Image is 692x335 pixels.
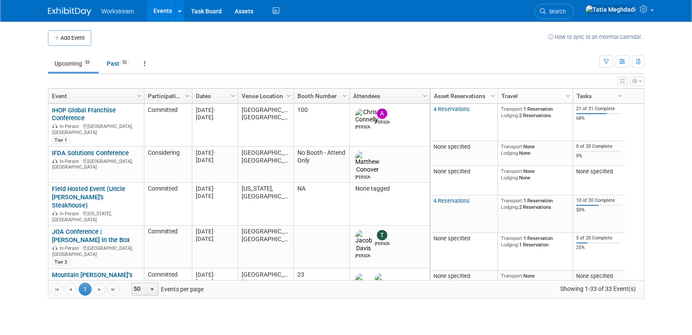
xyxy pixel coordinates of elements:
div: [DATE] [196,192,234,200]
a: Booth Number [297,89,344,103]
span: 1 [79,283,92,296]
span: Go to the first page [53,286,60,293]
a: 4 Reservations [434,106,470,112]
img: Tatia Meghdadi [585,5,636,14]
span: Lodging: [501,279,519,285]
span: Column Settings [136,93,143,99]
img: In-Person Event [52,211,57,215]
a: Past52 [100,55,136,72]
div: Chris Connelly [355,124,370,130]
td: NA [293,183,349,226]
span: Events per page [120,283,212,296]
div: 5 of 20 Complete [576,235,621,241]
a: Dates [196,89,232,103]
td: [GEOGRAPHIC_DATA], [GEOGRAPHIC_DATA] [238,226,293,268]
span: None specified [434,144,470,150]
a: Upcoming33 [48,55,99,72]
span: Transport: [501,198,523,204]
img: Matthew Conover [355,151,379,174]
div: [DATE] [196,278,234,286]
div: None tagged [353,185,426,193]
td: [US_STATE], [GEOGRAPHIC_DATA] [238,183,293,226]
span: Lodging: [501,175,519,181]
span: Search [546,8,566,15]
div: [GEOGRAPHIC_DATA], [GEOGRAPHIC_DATA] [52,157,140,170]
span: - [214,185,215,192]
div: [DATE] [196,228,234,235]
span: - [214,271,215,278]
span: Column Settings [489,93,496,99]
img: In-Person Event [52,246,57,250]
img: Damon Young [375,273,394,296]
div: None specified [576,168,621,175]
td: Considering [144,147,192,183]
div: [GEOGRAPHIC_DATA], [GEOGRAPHIC_DATA] [52,122,140,135]
button: Add Event [48,30,91,46]
span: Go to the next page [96,286,103,293]
span: Column Settings [421,93,428,99]
a: Participation [148,89,186,103]
img: Tanner Michaelis [377,230,387,240]
a: Column Settings [134,89,144,102]
div: None None [501,144,569,156]
a: JOA Conference | [PERSON_NAME] in the Box [52,228,130,244]
a: Travel [501,89,567,103]
div: 21 of 31 Complete [576,106,621,112]
td: 100 [293,104,349,147]
span: - [214,228,215,235]
td: Committed [144,268,192,319]
img: Chris Connelly [355,108,378,124]
span: Column Settings [616,93,623,99]
td: Committed [144,104,192,147]
div: [GEOGRAPHIC_DATA], [GEOGRAPHIC_DATA] [52,244,140,257]
div: [DATE] [196,149,234,156]
a: Column Settings [228,89,238,102]
a: Attendees [353,89,424,103]
div: Andrew Walters [375,119,390,125]
span: 50 [132,283,147,295]
div: None None [501,168,569,181]
div: [DATE] [196,271,234,278]
span: Transport: [501,235,523,241]
span: Transport: [501,106,523,112]
span: Lodging: [501,242,519,248]
a: How to sync to an external calendar... [548,34,644,40]
span: - [214,150,215,156]
span: None specified [434,235,470,242]
span: Column Settings [341,93,348,99]
div: None 1 Reservation [501,273,569,285]
a: Asset Reservations [434,89,492,103]
a: IFDA Solutions Conference [52,149,129,157]
a: Event [52,89,138,103]
a: Mountain [PERSON_NAME]’s Pizza Annual Franchise Convention [52,271,133,295]
a: Column Settings [284,89,293,102]
span: Transport: [501,168,523,174]
span: Column Settings [564,93,571,99]
span: Transport: [501,144,523,150]
span: Workstream [102,8,134,15]
img: ExhibitDay [48,7,91,16]
td: [GEOGRAPHIC_DATA], [GEOGRAPHIC_DATA] [238,147,293,183]
span: 33 [83,59,92,66]
td: No Booth - Attend Only [293,147,349,183]
span: Lodging: [501,150,519,156]
a: Column Settings [182,89,192,102]
div: 1 Reservation 2 Reservations [501,198,569,210]
span: Showing 1-33 of 33 Event(s) [552,283,644,295]
a: Field Hosted Event (Uncle [PERSON_NAME]'s Steakhouse) [52,185,125,209]
div: [DATE] [196,156,234,164]
span: Go to the previous page [67,286,74,293]
img: In-Person Event [52,124,57,128]
td: Committed [144,183,192,226]
a: Search [534,4,574,19]
div: 0 of 20 Complete [576,144,621,150]
a: Column Settings [340,89,349,102]
img: In-Person Event [52,159,57,163]
div: [DATE] [196,106,234,114]
span: Lodging: [501,112,519,118]
span: In-Person [60,211,82,217]
span: Transport: [501,273,523,279]
td: [GEOGRAPHIC_DATA], [GEOGRAPHIC_DATA] [238,268,293,319]
span: Lodging: [501,204,519,210]
div: 1 Reservation 1 Reservation [501,235,569,248]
